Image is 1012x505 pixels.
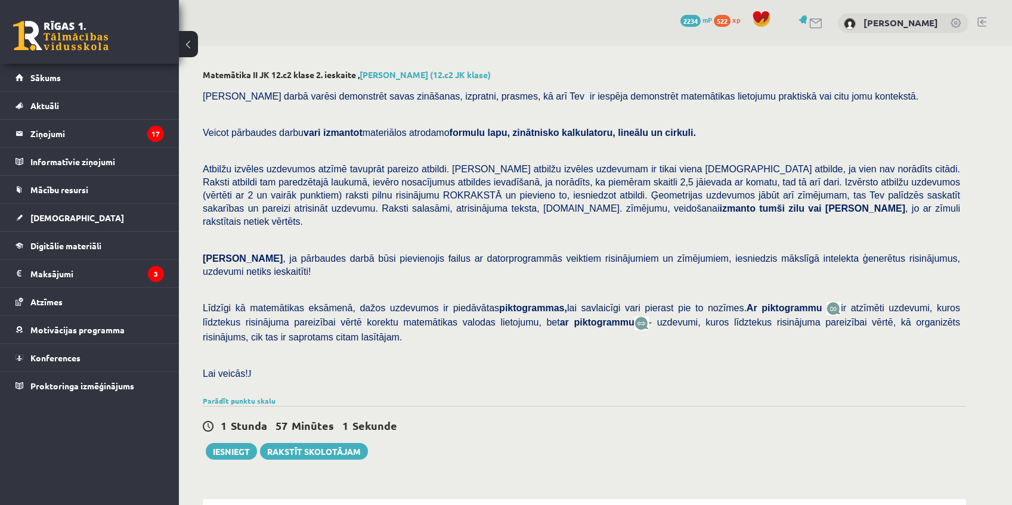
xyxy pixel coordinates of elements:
span: 57 [276,419,287,432]
span: Līdzīgi kā matemātikas eksāmenā, dažos uzdevumos ir piedāvātas lai savlaicīgi vari pierast pie to... [203,303,827,313]
a: Maksājumi3 [16,260,164,287]
img: wKvN42sLe3LLwAAAABJRU5ErkJggg== [635,317,649,330]
b: piktogrammas, [499,303,567,313]
b: ar piktogrammu [560,317,635,327]
span: Digitālie materiāli [30,240,101,251]
a: Informatīvie ziņojumi [16,148,164,175]
span: 2234 [680,15,701,27]
a: Ziņojumi17 [16,120,164,147]
i: 3 [148,266,164,282]
span: Motivācijas programma [30,324,125,335]
span: Minūtes [292,419,334,432]
span: Lai veicās! [203,368,248,379]
span: J [248,368,252,379]
a: Atzīmes [16,288,164,315]
a: 522 xp [714,15,746,24]
a: [PERSON_NAME] (12.c2 JK klase) [360,69,491,80]
legend: Maksājumi [30,260,164,287]
a: Digitālie materiāli [16,232,164,259]
legend: Ziņojumi [30,120,164,147]
span: xp [732,15,740,24]
a: Parādīt punktu skalu [203,396,276,405]
i: 17 [147,126,164,142]
a: [DEMOGRAPHIC_DATA] [16,204,164,231]
a: Motivācijas programma [16,316,164,343]
a: Aktuāli [16,92,164,119]
span: [PERSON_NAME] darbā varēsi demonstrēt savas zināšanas, izpratni, prasmes, kā arī Tev ir iespēja d... [203,91,918,101]
span: [DEMOGRAPHIC_DATA] [30,212,124,223]
b: izmanto [719,203,755,213]
a: Sākums [16,64,164,91]
span: Mācību resursi [30,184,88,195]
span: [PERSON_NAME] [203,253,283,264]
h2: Matemātika II JK 12.c2 klase 2. ieskaite , [203,70,966,80]
span: Konferences [30,352,81,363]
b: vari izmantot [304,128,363,138]
span: Atbilžu izvēles uzdevumos atzīmē tavuprāt pareizo atbildi. [PERSON_NAME] atbilžu izvēles uzdevuma... [203,164,960,227]
a: Rakstīt skolotājam [260,443,368,460]
span: 1 [342,419,348,432]
span: mP [702,15,712,24]
span: Atzīmes [30,296,63,307]
a: Konferences [16,344,164,371]
span: Aktuāli [30,100,59,111]
a: Mācību resursi [16,176,164,203]
legend: Informatīvie ziņojumi [30,148,164,175]
span: Sākums [30,72,61,83]
span: 1 [221,419,227,432]
img: JfuEzvunn4EvwAAAAASUVORK5CYII= [827,302,841,315]
a: Proktoringa izmēģinājums [16,372,164,399]
a: 2234 mP [680,15,712,24]
span: Veicot pārbaudes darbu materiālos atrodamo [203,128,696,138]
span: Stunda [231,419,267,432]
b: Ar piktogrammu [747,303,822,313]
button: Iesniegt [206,443,257,460]
a: [PERSON_NAME] [864,17,938,29]
span: - uzdevumi, kuros līdztekus risinājuma pareizībai vērtē, kā organizēts risinājums, cik tas ir sap... [203,317,960,342]
span: 522 [714,15,731,27]
span: Sekunde [352,419,397,432]
span: , ja pārbaudes darbā būsi pievienojis failus ar datorprogrammās veiktiem risinājumiem un zīmējumi... [203,253,960,277]
b: tumši zilu vai [PERSON_NAME] [759,203,905,213]
span: Proktoringa izmēģinājums [30,380,134,391]
img: Daniels Strazds [844,18,856,30]
a: Rīgas 1. Tālmācības vidusskola [13,21,109,51]
b: formulu lapu, zinātnisko kalkulatoru, lineālu un cirkuli. [450,128,696,138]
